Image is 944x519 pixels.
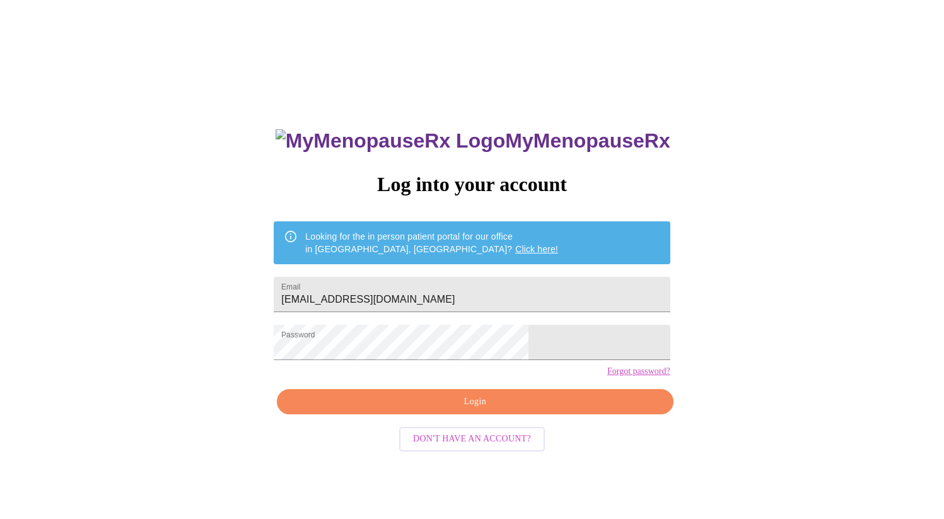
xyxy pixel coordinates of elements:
a: Click here! [515,244,558,254]
a: Forgot password? [607,366,670,376]
h3: MyMenopauseRx [276,129,670,153]
span: Don't have an account? [413,431,531,447]
button: Login [277,389,673,415]
button: Don't have an account? [399,427,545,452]
h3: Log into your account [274,173,670,196]
img: MyMenopauseRx Logo [276,129,505,153]
a: Don't have an account? [396,433,548,443]
span: Login [291,394,658,410]
div: Looking for the in person patient portal for our office in [GEOGRAPHIC_DATA], [GEOGRAPHIC_DATA]? [305,225,558,260]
